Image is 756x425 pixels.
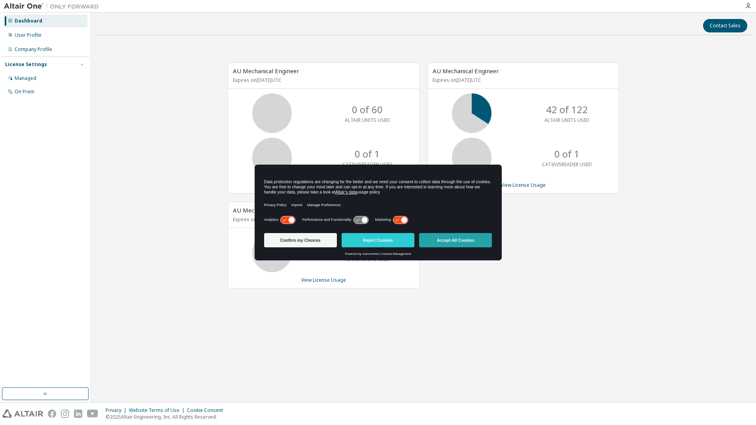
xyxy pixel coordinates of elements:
button: Contact Sales [703,19,747,32]
div: Cookie Consent [187,407,228,414]
p: CATIAV5READER USED [342,161,392,168]
p: Expires on [DATE] UTC [233,216,412,223]
p: Expires on [DATE] UTC [433,77,612,83]
div: Privacy [106,407,129,414]
p: 0 of 1 [355,147,380,161]
img: Altair One [4,2,103,10]
p: 0 of 60 [352,103,383,116]
img: instagram.svg [61,410,69,418]
img: altair_logo.svg [2,410,43,418]
a: View License Usage [501,182,546,188]
div: License Settings [5,61,47,68]
p: © 2025 Altair Engineering, Inc. All Rights Reserved. [106,414,228,420]
span: AU Mechanical Engineer [233,67,299,75]
span: AU Mechanical Engineer [433,67,499,75]
div: Website Terms of Use [129,407,187,414]
p: ALTAIR UNITS USED [345,117,390,123]
div: Company Profile [15,46,52,53]
div: On Prem [15,89,34,95]
p: 0 of 1 [554,147,580,161]
div: Dashboard [15,18,42,24]
img: linkedin.svg [74,410,82,418]
p: ALTAIR UNITS USED [544,117,590,123]
span: AU Mechanical Engineer [233,206,299,214]
p: CATIAV5READER USED [542,161,592,168]
div: Managed [15,75,36,82]
p: 42 of 122 [546,103,588,116]
img: facebook.svg [48,410,56,418]
a: View License Usage [301,277,346,283]
img: youtube.svg [87,410,98,418]
p: Expires on [DATE] UTC [233,77,412,83]
div: User Profile [15,32,42,38]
